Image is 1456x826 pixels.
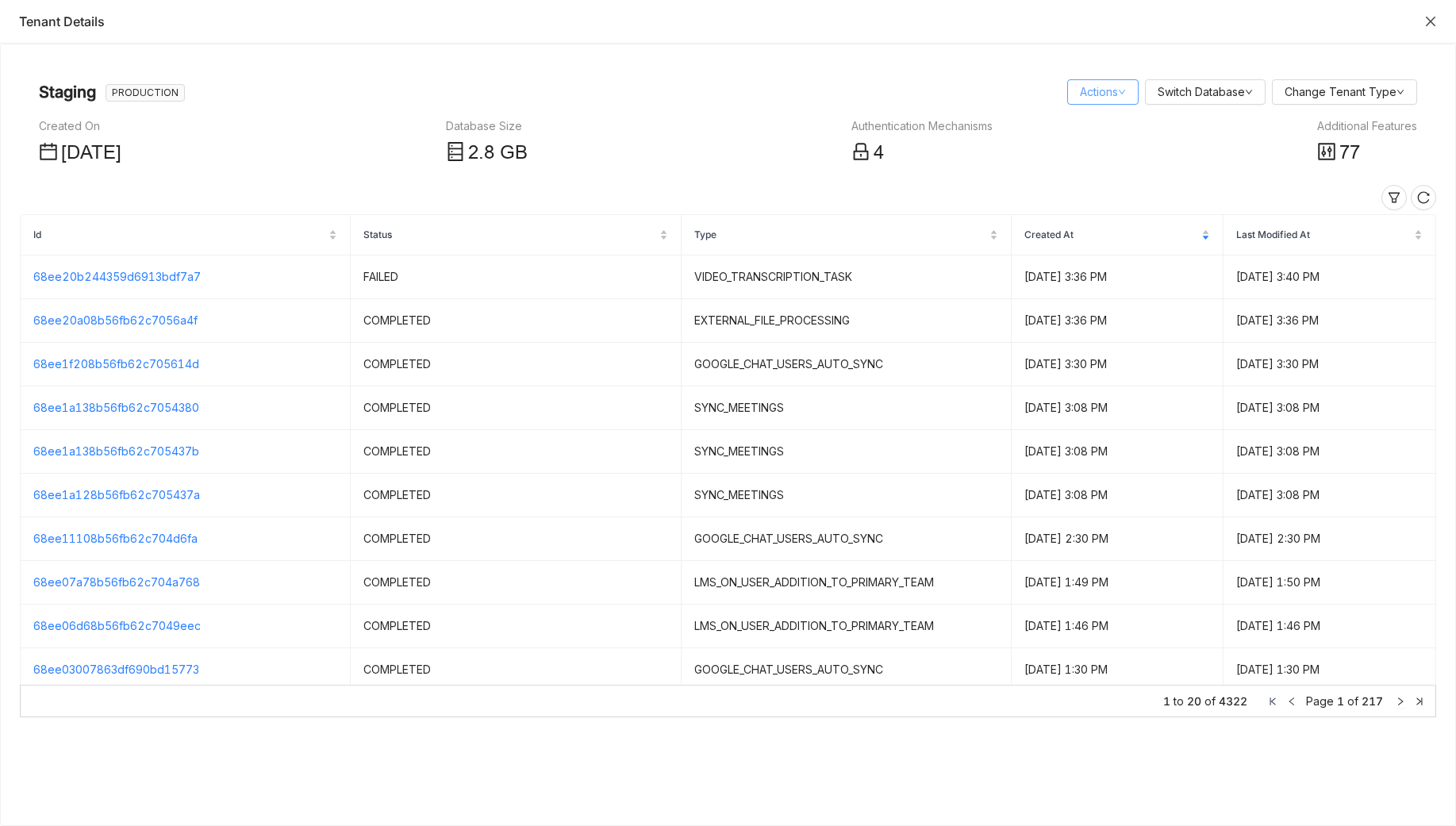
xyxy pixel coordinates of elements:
td: [DATE] 3:08 PM [1012,474,1224,517]
a: 68ee1f208b56fb62c705614d [33,357,199,371]
span: .8 GB [478,142,528,163]
a: Change Tenant Type [1285,85,1404,98]
span: of [1204,693,1216,710]
div: Additional Features [1317,117,1417,135]
td: [DATE] 3:36 PM [1012,255,1224,299]
td: COMPLETED [351,474,681,517]
td: COMPLETED [351,299,681,343]
td: [DATE] 3:08 PM [1224,386,1436,430]
td: SYNC_MEETINGS [682,386,1012,430]
a: Actions [1080,85,1126,98]
button: Actions [1067,79,1139,105]
span: 77 [1339,142,1360,163]
td: [DATE] 3:08 PM [1224,474,1436,517]
td: FAILED [351,255,681,299]
nz-page-header-title: Staging [39,79,96,105]
td: VIDEO_TRANSCRIPTION_TASK [682,255,1012,299]
td: LMS_ON_USER_ADDITION_TO_PRIMARY_TEAM [682,605,1012,648]
span: of [1347,694,1358,708]
a: 68ee1a138b56fb62c705437b [33,444,199,458]
td: COMPLETED [351,517,681,561]
span: to [1174,693,1184,710]
span: 217 [1362,694,1383,708]
a: 68ee1a128b56fb62c705437a [33,488,200,501]
a: 68ee03007863df690bd15773 [33,663,199,676]
span: 20 [1187,693,1201,710]
td: SYNC_MEETINGS [682,430,1012,474]
a: 68ee07a78b56fb62c704a768 [33,575,200,589]
td: COMPLETED [351,343,681,386]
td: [DATE] 1:30 PM [1224,648,1436,692]
td: [DATE] 1:50 PM [1224,561,1436,605]
span: 1 [1163,693,1170,710]
span: 1 [1337,694,1344,708]
td: COMPLETED [351,648,681,692]
td: LMS_ON_USER_ADDITION_TO_PRIMARY_TEAM [682,561,1012,605]
div: Created On [39,117,121,135]
td: [DATE] 3:36 PM [1012,299,1224,343]
span: 4322 [1219,693,1247,710]
a: 68ee1a138b56fb62c7054380 [33,401,199,414]
td: [DATE] 3:30 PM [1224,343,1436,386]
td: [DATE] 1:49 PM [1012,561,1224,605]
span: [DATE] [61,142,121,163]
a: 68ee06d68b56fb62c7049eec [33,619,201,632]
td: COMPLETED [351,430,681,474]
span: Page [1306,694,1334,708]
td: [DATE] 3:08 PM [1012,430,1224,474]
a: Switch Database [1158,85,1253,98]
button: Change Tenant Type [1272,79,1417,105]
td: [DATE] 3:40 PM [1224,255,1436,299]
td: [DATE] 3:36 PM [1224,299,1436,343]
td: [DATE] 1:46 PM [1012,605,1224,648]
td: GOOGLE_CHAT_USERS_AUTO_SYNC [682,343,1012,386]
a: 68ee20a08b56fb62c7056a4f [33,313,198,327]
a: 68ee20b244359d6913bdf7a7 [33,270,201,283]
span: 4 [874,142,884,163]
td: [DATE] 3:08 PM [1224,430,1436,474]
button: Switch Database [1145,79,1266,105]
td: COMPLETED [351,605,681,648]
button: Close [1424,15,1437,28]
td: [DATE] 3:30 PM [1012,343,1224,386]
td: COMPLETED [351,561,681,605]
td: [DATE] 2:30 PM [1224,517,1436,561]
a: 68ee11108b56fb62c704d6fa [33,532,198,545]
td: EXTERNAL_FILE_PROCESSING [682,299,1012,343]
td: SYNC_MEETINGS [682,474,1012,517]
td: [DATE] 1:46 PM [1224,605,1436,648]
td: GOOGLE_CHAT_USERS_AUTO_SYNC [682,517,1012,561]
td: GOOGLE_CHAT_USERS_AUTO_SYNC [682,648,1012,692]
td: [DATE] 1:30 PM [1012,648,1224,692]
td: COMPLETED [351,386,681,430]
nz-tag: PRODUCTION [106,84,185,102]
span: 2 [468,142,478,163]
td: [DATE] 2:30 PM [1012,517,1224,561]
div: Database Size [446,117,528,135]
div: Tenant Details [19,13,1416,30]
div: Authentication Mechanisms [851,117,993,135]
td: [DATE] 3:08 PM [1012,386,1224,430]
